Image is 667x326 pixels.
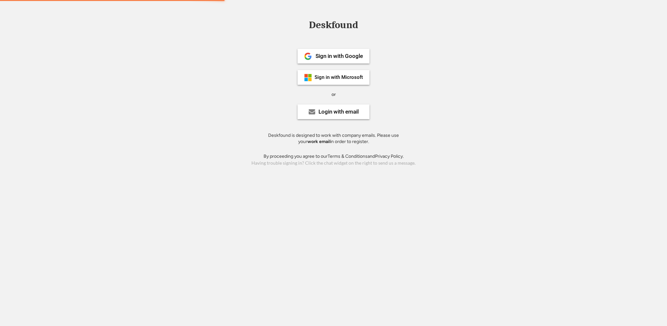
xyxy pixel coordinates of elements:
a: Privacy Policy. [375,154,404,159]
div: Sign in with Microsoft [315,75,363,80]
div: Deskfound is designed to work with company emails. Please use your in order to register. [260,132,407,145]
div: or [332,91,336,98]
div: By proceeding you agree to our and [264,153,404,160]
img: 1024px-Google__G__Logo.svg.png [304,52,312,60]
strong: work email [307,139,330,144]
div: Login with email [318,109,359,115]
a: Terms & Conditions [328,154,368,159]
div: Sign in with Google [316,53,363,59]
img: ms-symbollockup_mssymbol_19.png [304,74,312,81]
div: Deskfound [306,20,361,30]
